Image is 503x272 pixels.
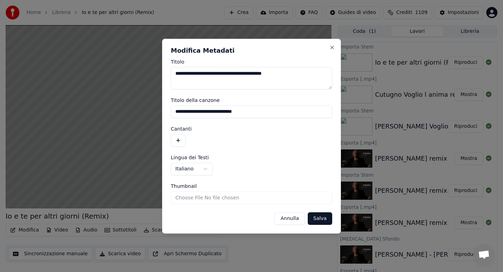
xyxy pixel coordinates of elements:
label: Titolo [171,59,332,64]
h2: Modifica Metadati [171,47,332,54]
label: Cantanti [171,126,332,131]
span: Lingua dei Testi [171,155,209,160]
button: Salva [308,212,332,225]
button: Annulla [275,212,305,225]
span: Thumbnail [171,184,197,189]
label: Titolo della canzone [171,98,332,103]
